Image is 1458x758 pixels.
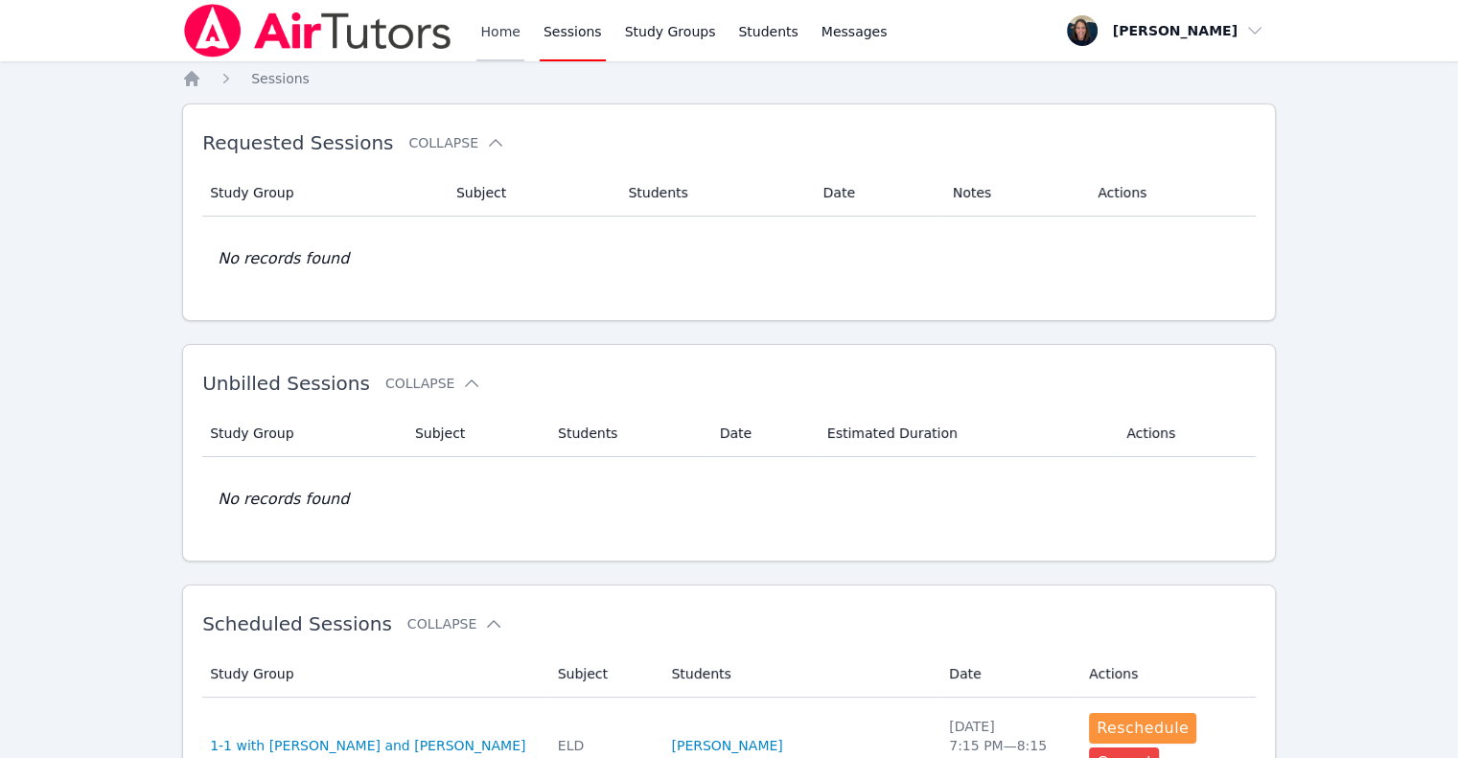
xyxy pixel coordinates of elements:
button: Collapse [407,614,503,633]
button: Collapse [408,133,504,152]
a: 1-1 with [PERSON_NAME] and [PERSON_NAME] [210,736,525,755]
th: Subject [546,651,660,698]
span: Sessions [251,71,310,86]
span: Requested Sessions [202,131,393,154]
th: Study Group [202,170,445,217]
button: Collapse [385,374,481,393]
th: Subject [404,410,546,457]
img: Air Tutors [182,4,453,57]
th: Date [812,170,941,217]
div: ELD [558,736,649,755]
span: Unbilled Sessions [202,372,370,395]
a: Sessions [251,69,310,88]
th: Notes [941,170,1087,217]
span: Messages [822,22,888,41]
th: Study Group [202,410,404,457]
nav: Breadcrumb [182,69,1276,88]
th: Students [616,170,811,217]
th: Estimated Duration [816,410,1115,457]
th: Actions [1115,410,1256,457]
th: Actions [1077,651,1256,698]
th: Students [660,651,937,698]
th: Date [937,651,1077,698]
a: [PERSON_NAME] [671,736,782,755]
td: No records found [202,217,1256,301]
th: Study Group [202,651,546,698]
th: Date [708,410,816,457]
button: Reschedule [1089,713,1196,744]
th: Students [546,410,708,457]
th: Actions [1086,170,1256,217]
th: Subject [445,170,617,217]
td: No records found [202,457,1256,541]
span: Scheduled Sessions [202,612,392,635]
